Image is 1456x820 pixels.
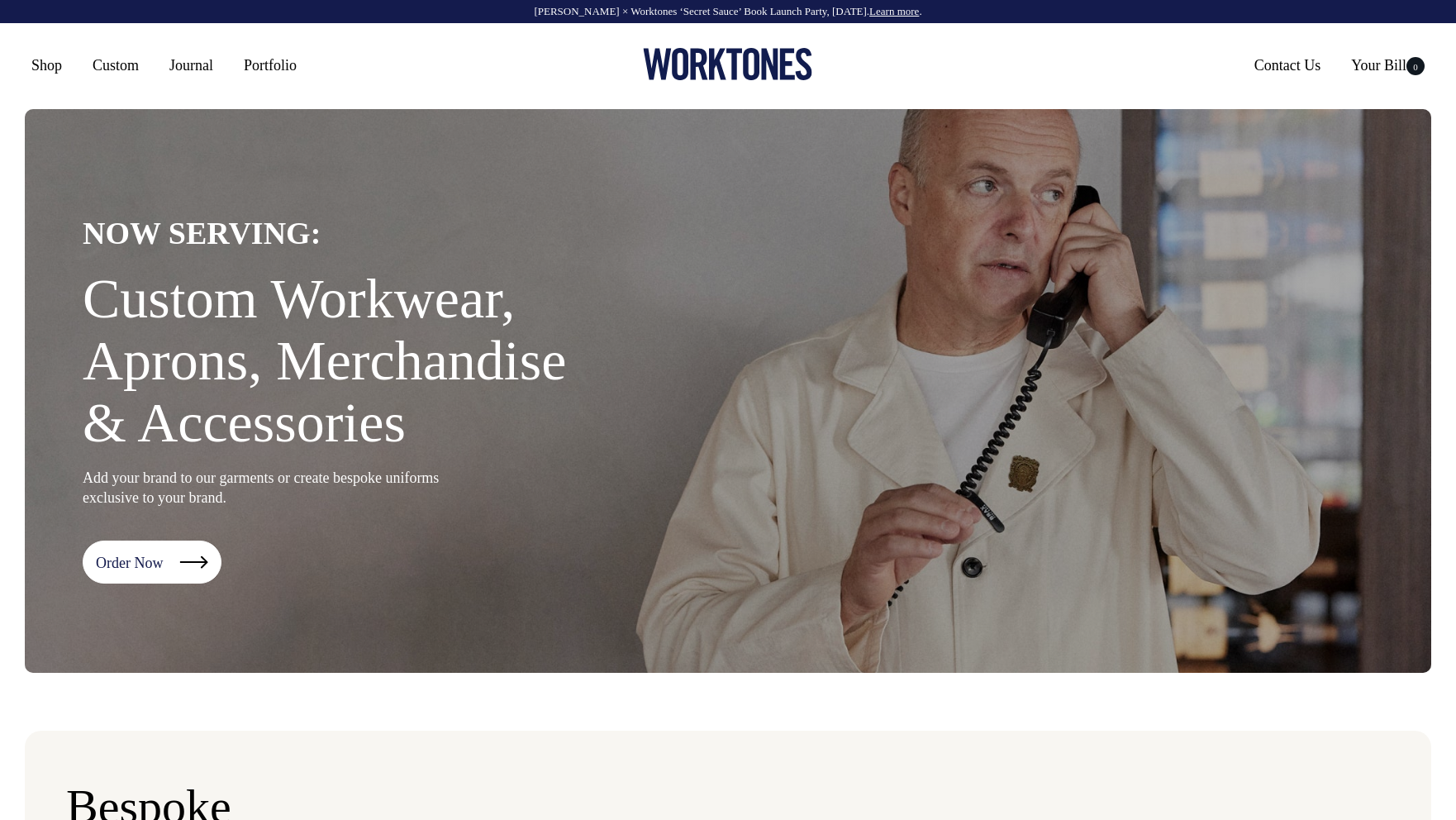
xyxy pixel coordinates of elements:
[1248,50,1328,80] a: Contact Us
[25,50,69,80] a: Shop
[163,50,220,80] a: Journal
[83,468,454,508] p: Add your brand to our garments or create bespoke uniforms exclusive to your brand.
[237,50,303,80] a: Portfolio
[17,6,1439,17] div: [PERSON_NAME] × Worktones ‘Secret Sauce’ Book Launch Party, [DATE]. .
[83,268,620,453] h1: Custom Workwear, Aprons, Merchandise & Accessories
[869,5,919,17] a: Learn more
[86,50,145,80] a: Custom
[83,541,221,584] a: Order Now
[83,215,620,251] h4: NOW SERVING:
[1406,57,1425,75] span: 0
[1344,50,1431,80] a: Your Bill0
